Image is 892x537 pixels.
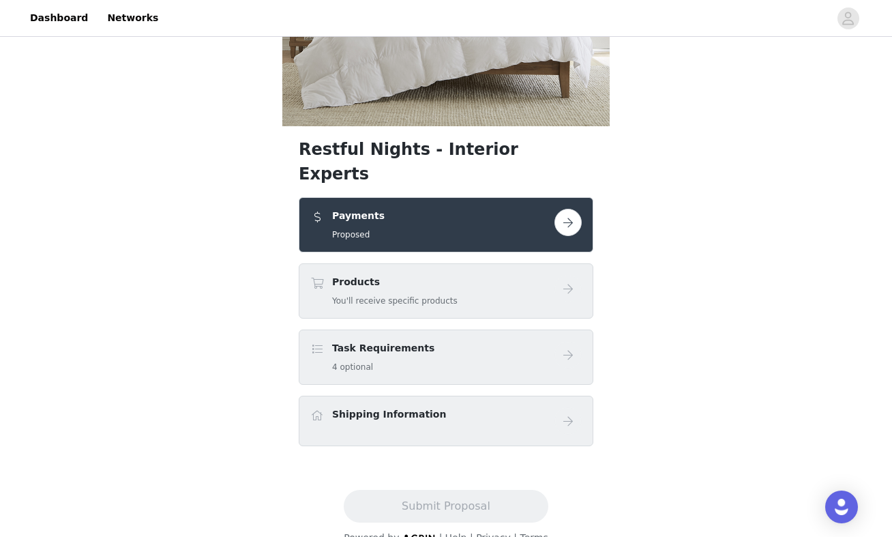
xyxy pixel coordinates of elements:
[299,396,593,446] div: Shipping Information
[332,407,446,422] h4: Shipping Information
[825,491,858,523] div: Open Intercom Messenger
[842,8,854,29] div: avatar
[332,209,385,223] h4: Payments
[299,137,593,186] h1: Restful Nights - Interior Experts
[332,275,458,289] h4: Products
[332,295,458,307] h5: You'll receive specific products
[299,263,593,319] div: Products
[332,229,385,241] h5: Proposed
[22,3,96,33] a: Dashboard
[99,3,166,33] a: Networks
[332,361,434,373] h5: 4 optional
[299,197,593,252] div: Payments
[299,330,593,385] div: Task Requirements
[344,490,548,523] button: Submit Proposal
[332,341,434,355] h4: Task Requirements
